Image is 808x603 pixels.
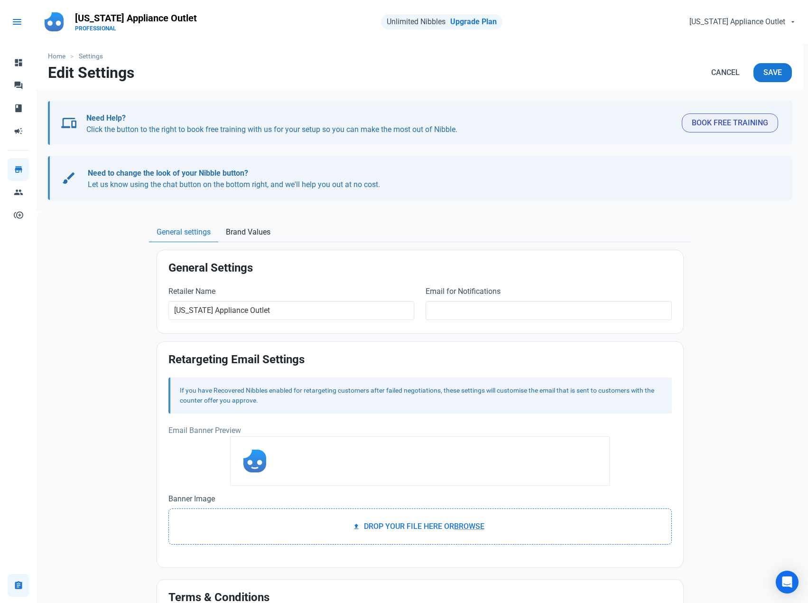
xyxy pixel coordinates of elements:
a: control_point_duplicate [8,204,29,226]
a: [US_STATE] Appliance OutletPROFESSIONAL [69,8,203,36]
span: Unlimited Nibbles [387,17,446,26]
span: brush [61,170,76,186]
a: people [8,181,29,204]
h2: Retargeting Email Settings [168,353,672,366]
label: Banner Image [168,493,672,505]
label: Drop your file here or [360,517,488,536]
p: Email Banner Preview [168,425,672,436]
span: [US_STATE] Appliance Outlet [689,16,785,28]
span: Cancel [711,67,740,78]
div: Open Intercom Messenger [776,571,799,594]
span: people [14,187,23,196]
a: book [8,97,29,120]
span: Book Free Training [692,117,768,129]
span: Brand Values [226,226,270,238]
a: Upgrade Plan [450,17,497,26]
span: Browse [454,522,484,531]
nav: breadcrumbs [37,44,803,63]
span: General settings [157,226,211,238]
button: Book Free Training [682,113,778,132]
a: campaign [8,120,29,142]
button: [US_STATE] Appliance Outlet [681,12,802,31]
span: assignment [14,580,23,589]
a: dashboard [8,51,29,74]
h2: General Settings [168,262,672,274]
div: If you have Recovered Nibbles enabled for retargeting customers after failed negotiations, these ... [180,386,662,405]
span: campaign [14,125,23,135]
h1: Edit Settings [48,64,134,81]
p: Click the button to the right to book free training with us for your setup so you can make the mo... [86,113,675,135]
p: Let us know using the chat button on the bottom right, and we'll help you out at no cost. [88,168,769,190]
a: forum [8,74,29,97]
label: Email for Notifications [426,286,672,297]
span: store [14,164,23,173]
a: assignment [8,574,29,597]
a: store [8,158,29,181]
a: Home [48,51,70,61]
span: book [14,103,23,112]
span: control_point_duplicate [14,209,23,219]
label: Retailer Name [168,286,415,297]
a: Cancel [701,63,750,82]
span: Save [763,67,782,78]
span: dashboard [14,57,23,66]
p: PROFESSIONAL [75,25,197,32]
p: [US_STATE] Appliance Outlet [75,11,197,25]
b: Need Help? [86,113,126,122]
b: Need to change the look of your Nibble button? [88,169,248,178]
button: Save [753,63,792,82]
span: devices [61,115,76,131]
span: menu [11,16,23,28]
span: forum [14,80,23,89]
